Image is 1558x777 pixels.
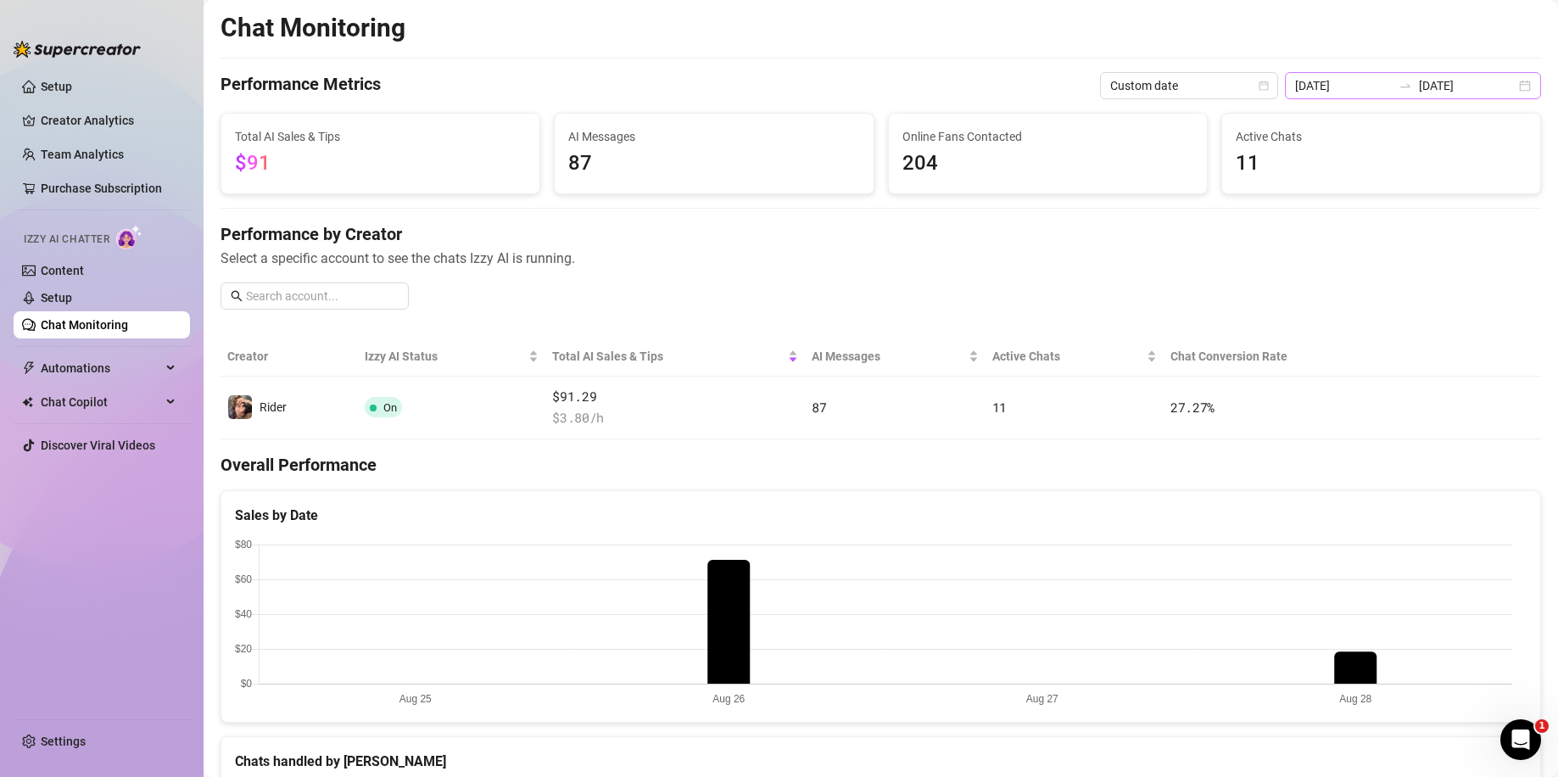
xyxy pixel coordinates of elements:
[228,395,252,419] img: Rider
[1399,79,1412,92] span: swap-right
[1236,148,1527,180] span: 11
[22,361,36,375] span: thunderbolt
[545,337,805,377] th: Total AI Sales & Tips
[231,290,243,302] span: search
[1170,399,1215,416] span: 27.27 %
[358,337,546,377] th: Izzy AI Status
[221,453,1541,477] h4: Overall Performance
[552,408,798,428] span: $ 3.80 /h
[568,127,859,146] span: AI Messages
[1236,127,1527,146] span: Active Chats
[221,248,1541,269] span: Select a specific account to see the chats Izzy AI is running.
[552,347,785,366] span: Total AI Sales & Tips
[221,222,1541,246] h4: Performance by Creator
[246,287,399,305] input: Search account...
[235,151,271,175] span: $91
[992,347,1143,366] span: Active Chats
[221,337,358,377] th: Creator
[24,232,109,248] span: Izzy AI Chatter
[1500,719,1541,760] iframe: Intercom live chat
[41,291,72,305] a: Setup
[41,355,161,382] span: Automations
[41,264,84,277] a: Content
[805,337,985,377] th: AI Messages
[992,399,1007,416] span: 11
[1164,337,1409,377] th: Chat Conversion Rate
[41,318,128,332] a: Chat Monitoring
[221,72,381,99] h4: Performance Metrics
[41,107,176,134] a: Creator Analytics
[14,41,141,58] img: logo-BBDzfeDw.svg
[235,505,1527,526] div: Sales by Date
[1419,76,1516,95] input: End date
[986,337,1164,377] th: Active Chats
[116,225,142,249] img: AI Chatter
[22,396,33,408] img: Chat Copilot
[902,127,1193,146] span: Online Fans Contacted
[235,127,526,146] span: Total AI Sales & Tips
[41,735,86,748] a: Settings
[1535,719,1549,733] span: 1
[552,387,798,407] span: $91.29
[41,439,155,452] a: Discover Viral Videos
[812,347,964,366] span: AI Messages
[365,347,526,366] span: Izzy AI Status
[41,388,161,416] span: Chat Copilot
[1259,81,1269,91] span: calendar
[260,400,287,414] span: Rider
[41,182,162,195] a: Purchase Subscription
[902,148,1193,180] span: 204
[41,148,124,161] a: Team Analytics
[41,80,72,93] a: Setup
[235,751,1527,772] div: Chats handled by [PERSON_NAME]
[1399,79,1412,92] span: to
[812,399,826,416] span: 87
[383,401,397,414] span: On
[1295,76,1392,95] input: Start date
[1110,73,1268,98] span: Custom date
[221,12,405,44] h2: Chat Monitoring
[568,148,859,180] span: 87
